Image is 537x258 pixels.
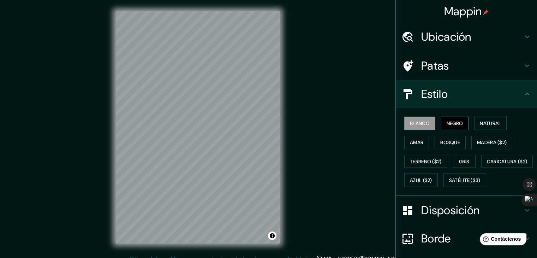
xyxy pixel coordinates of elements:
[443,174,486,187] button: Satélite ($3)
[421,87,448,101] font: Estilo
[474,117,507,130] button: Natural
[477,139,507,146] font: Madera ($2)
[487,158,527,165] font: Caricatura ($2)
[421,203,479,218] font: Disposición
[441,117,469,130] button: Negro
[480,120,501,127] font: Natural
[483,10,489,15] img: pin-icon.png
[410,158,442,165] font: Terreno ($2)
[440,139,460,146] font: Bosque
[447,120,463,127] font: Negro
[435,136,466,149] button: Bosque
[421,29,471,44] font: Ubicación
[421,231,451,246] font: Borde
[474,230,529,250] iframe: Lanzador de widgets de ayuda
[410,177,432,184] font: Azul ($2)
[471,136,512,149] button: Madera ($2)
[453,155,476,168] button: Gris
[268,231,276,240] button: Activar o desactivar atribución
[396,52,537,80] div: Patas
[404,117,435,130] button: Blanco
[449,177,481,184] font: Satélite ($3)
[404,155,447,168] button: Terreno ($2)
[396,224,537,253] div: Borde
[396,23,537,51] div: Ubicación
[410,120,430,127] font: Blanco
[459,158,470,165] font: Gris
[396,80,537,108] div: Estilo
[421,58,449,73] font: Patas
[404,136,429,149] button: Amar
[410,139,423,146] font: Amar
[481,155,533,168] button: Caricatura ($2)
[444,4,482,19] font: Mappin
[116,11,280,244] canvas: Mapa
[396,196,537,224] div: Disposición
[404,174,438,187] button: Azul ($2)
